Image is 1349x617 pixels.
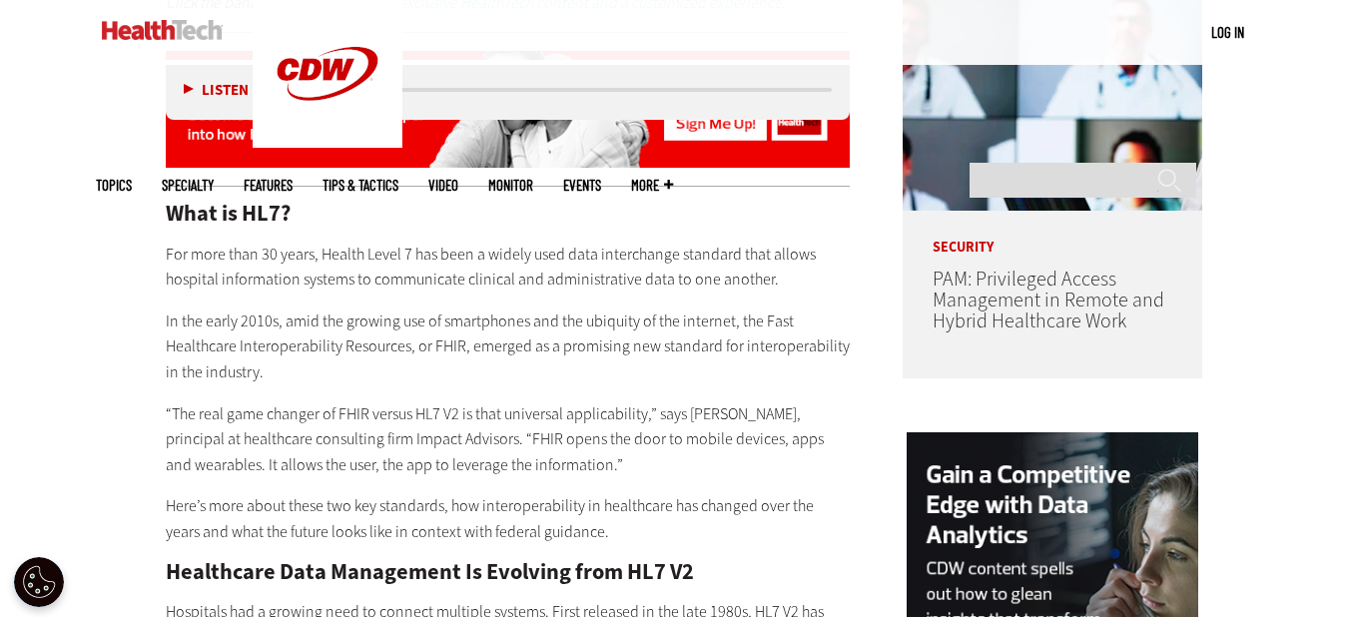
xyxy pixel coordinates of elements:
[166,493,851,544] p: Here’s more about these two key standards, how interoperability in healthcare has changed over th...
[244,178,293,193] a: Features
[253,132,402,153] a: CDW
[428,178,458,193] a: Video
[1211,23,1244,41] a: Log in
[14,557,64,607] button: Open Preferences
[563,178,601,193] a: Events
[933,266,1164,334] a: PAM: Privileged Access Management in Remote and Hybrid Healthcare Work
[166,203,851,225] h2: What is HL7?
[96,178,132,193] span: Topics
[166,401,851,478] p: “The real game changer of FHIR versus HL7 V2 is that universal applicability,” says [PERSON_NAME]...
[1211,22,1244,43] div: User menu
[14,557,64,607] div: Cookie Settings
[631,178,673,193] span: More
[162,178,214,193] span: Specialty
[323,178,398,193] a: Tips & Tactics
[488,178,533,193] a: MonITor
[166,308,851,385] p: In the early 2010s, amid the growing use of smartphones and the ubiquity of the internet, the Fas...
[166,561,851,583] h2: Healthcare Data Management Is Evolving from HL7 V2
[102,20,223,40] img: Home
[903,211,1202,255] p: Security
[166,242,851,293] p: For more than 30 years, Health Level 7 has been a widely used data interchange standard that allo...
